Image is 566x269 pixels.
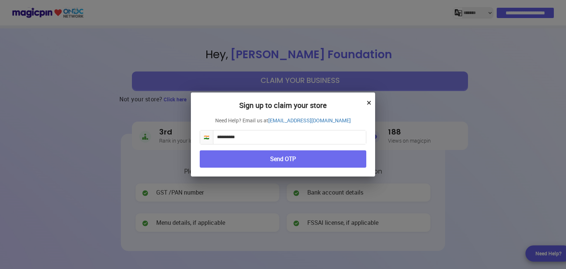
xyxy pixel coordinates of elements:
h2: Sign up to claim your store [200,101,366,117]
button: Send OTP [200,150,366,168]
a: [EMAIL_ADDRESS][DOMAIN_NAME] [268,117,351,124]
span: 🇮🇳 [200,130,213,144]
button: × [367,96,371,109]
p: Need Help? Email us at [200,117,366,124]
